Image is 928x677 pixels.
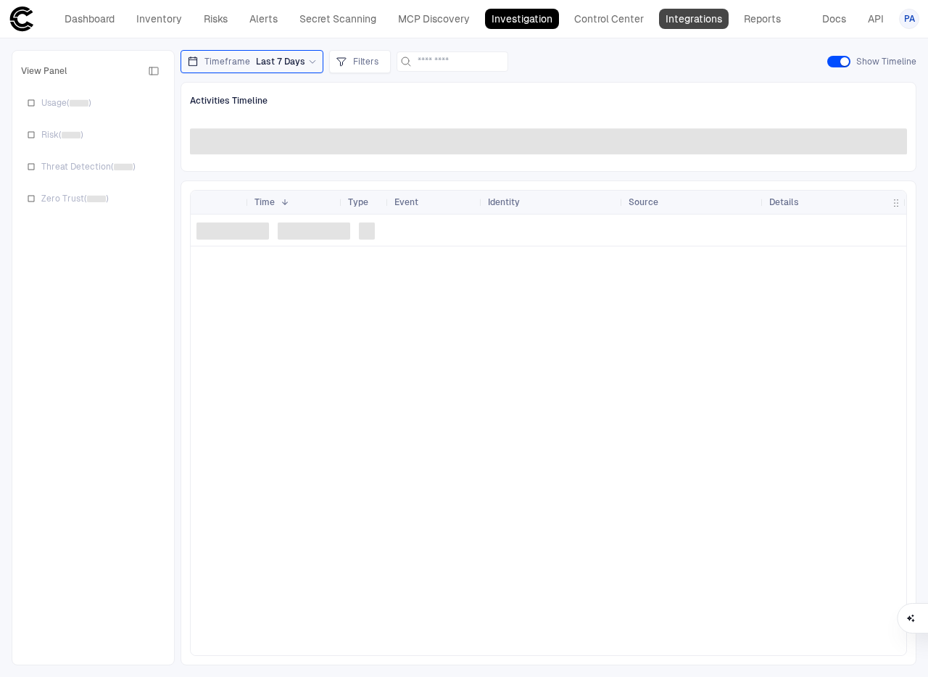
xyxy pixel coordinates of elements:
[568,9,650,29] a: Control Center
[293,9,383,29] a: Secret Scanning
[256,56,305,67] span: Last 7 Days
[130,9,188,29] a: Inventory
[197,9,234,29] a: Risks
[856,56,916,67] span: Show Timeline
[204,56,250,67] span: Timeframe
[58,9,121,29] a: Dashboard
[904,13,915,25] span: PA
[254,196,275,208] span: Time
[861,9,890,29] a: API
[485,9,559,29] a: Investigation
[21,65,67,77] span: View Panel
[737,9,787,29] a: Reports
[243,9,284,29] a: Alerts
[190,95,268,107] span: Activities Timeline
[629,196,658,208] span: Source
[394,196,418,208] span: Event
[488,196,520,208] span: Identity
[769,196,799,208] span: Details
[353,56,378,67] span: Filters
[659,9,729,29] a: Integrations
[41,97,91,109] span: Usage ( )
[41,193,109,204] span: Zero Trust ( )
[41,161,136,173] span: Threat Detection ( )
[899,9,919,29] button: PA
[391,9,476,29] a: MCP Discovery
[816,9,853,29] a: Docs
[348,196,368,208] span: Type
[41,129,83,141] span: Risk ( )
